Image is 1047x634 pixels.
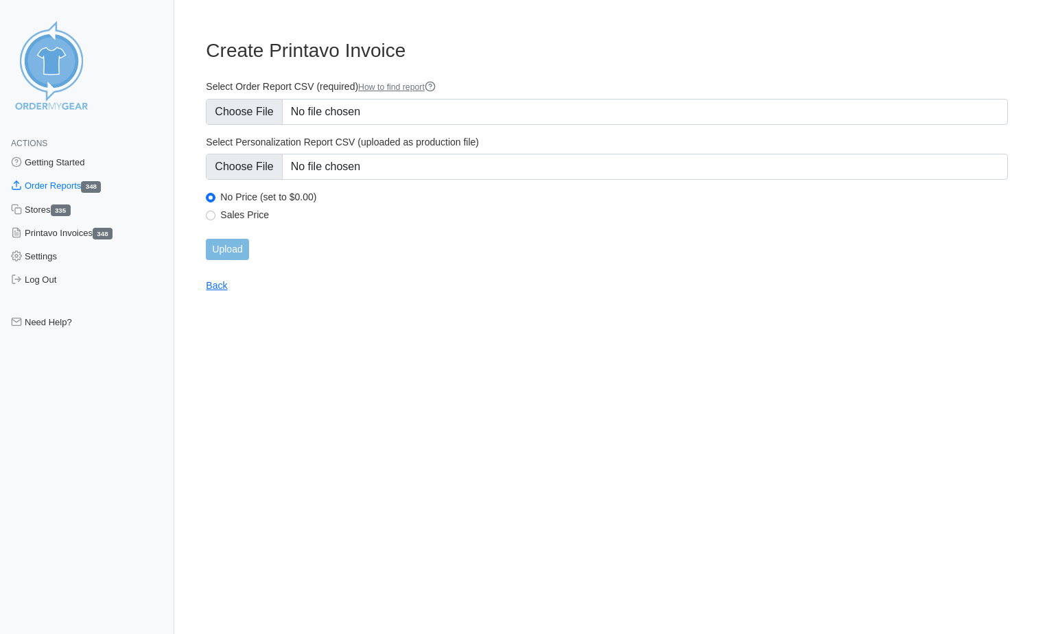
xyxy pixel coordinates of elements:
[11,139,47,148] span: Actions
[206,39,1008,62] h3: Create Printavo Invoice
[206,280,227,291] a: Back
[220,191,1008,203] label: No Price (set to $0.00)
[81,181,101,193] span: 348
[51,204,71,216] span: 335
[93,228,113,239] span: 348
[206,136,1008,148] label: Select Personalization Report CSV (uploaded as production file)
[206,80,1008,93] label: Select Order Report CSV (required)
[358,82,436,92] a: How to find report
[220,209,1008,221] label: Sales Price
[206,239,248,260] input: Upload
